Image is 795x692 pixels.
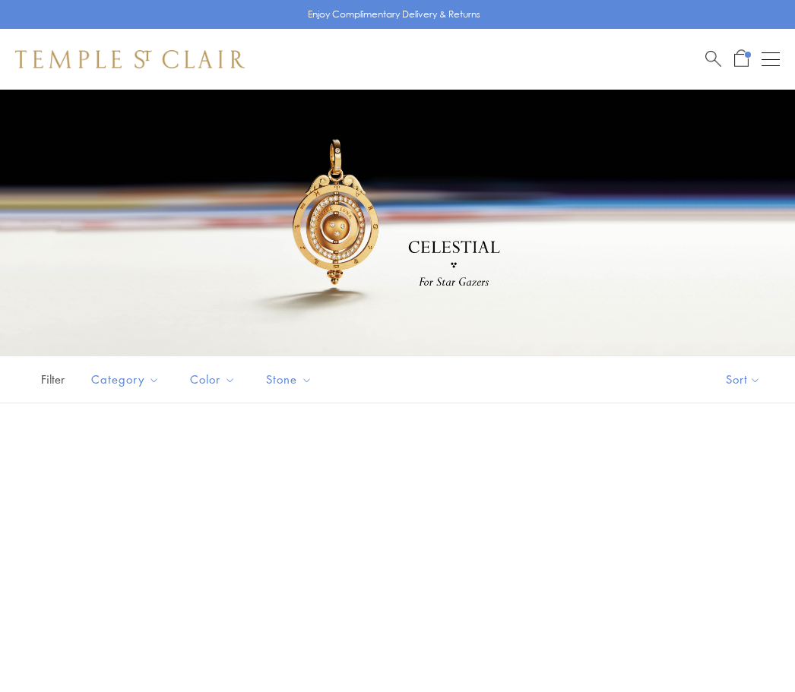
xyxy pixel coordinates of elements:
a: Open Shopping Bag [734,49,749,68]
iframe: Gorgias live chat messenger [719,621,780,677]
button: Category [80,362,171,397]
a: Search [705,49,721,68]
button: Open navigation [762,50,780,68]
button: Color [179,362,247,397]
span: Category [84,370,171,389]
p: Enjoy Complimentary Delivery & Returns [308,7,480,22]
img: Temple St. Clair [15,50,245,68]
span: Color [182,370,247,389]
button: Stone [255,362,324,397]
button: Show sort by [692,356,795,403]
span: Stone [258,370,324,389]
